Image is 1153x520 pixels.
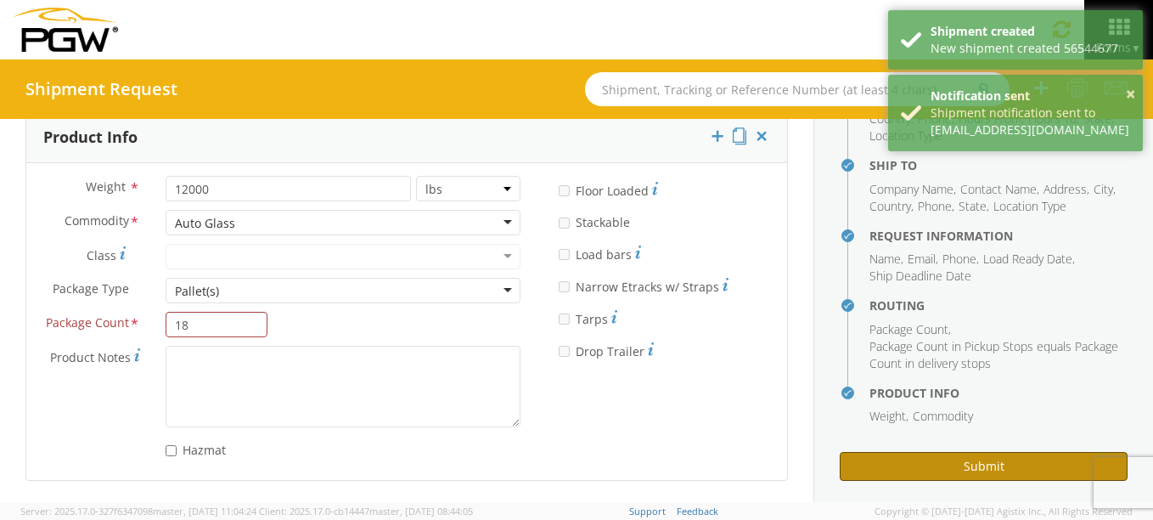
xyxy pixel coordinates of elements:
input: Floor Loaded [559,185,570,196]
label: Hazmat [166,439,229,459]
img: pgw-form-logo-1aaa8060b1cc70fad034.png [13,8,118,52]
span: Server: 2025.17.0-327f6347098 [20,505,256,517]
div: Notification sent [931,88,1130,105]
li: , [908,251,938,268]
li: , [942,251,979,268]
li: , [869,251,903,268]
span: Location Type [869,127,942,144]
span: Load Ready Date [983,251,1072,267]
span: Location Type [993,198,1066,214]
span: Phone [918,198,952,214]
span: Company Name [869,181,953,197]
label: Floor Loaded [559,179,658,200]
span: Weight [869,408,906,424]
li: , [1043,181,1089,198]
span: master, [DATE] 11:04:24 [153,505,256,517]
span: Client: 2025.17.0-cb14447 [259,505,473,517]
span: Country [869,198,911,214]
span: master, [DATE] 08:44:05 [369,505,473,517]
div: Auto Glass [175,215,235,232]
span: Commodity [65,212,129,232]
span: Weight [86,179,126,195]
span: State [959,198,987,214]
li: , [1094,181,1116,198]
span: Copyright © [DATE]-[DATE] Agistix Inc., All Rights Reserved [875,505,1133,518]
label: Stackable [559,212,633,231]
input: Load bars [559,249,570,260]
span: Package Count [869,321,948,337]
li: , [869,321,951,338]
label: Narrow Etracks w/ Straps [559,275,728,296]
h4: Request Information [869,229,1128,242]
a: Feedback [677,505,718,517]
label: Tarps [559,308,617,328]
div: Shipment created [931,23,1130,40]
h4: Shipment Request [25,80,177,99]
h3: Product Info [43,129,138,146]
span: Email [908,251,936,267]
span: Package Type [53,280,129,300]
li: , [869,181,956,198]
input: Tarps [559,314,570,325]
li: , [960,181,1039,198]
input: Shipment, Tracking or Reference Number (at least 4 chars) [585,72,1010,106]
input: Drop Trailer [559,346,570,357]
div: New shipment created 56544677 [931,40,1130,57]
h4: Routing [869,299,1128,312]
a: Support [629,505,666,517]
input: Hazmat [166,445,177,456]
span: Package Count [46,314,129,334]
span: Name [869,251,901,267]
span: Commodity [913,408,973,424]
h4: Product Info [869,387,1128,399]
div: Shipment notification sent to [EMAIL_ADDRESS][DOMAIN_NAME] [931,105,1130,138]
li: , [918,198,954,215]
input: Narrow Etracks w/ Straps [559,281,570,292]
li: , [869,110,914,127]
span: Phone [942,251,976,267]
button: Submit [840,452,1128,481]
li: , [959,198,989,215]
span: Product Notes [50,349,131,365]
span: Class [87,247,116,263]
button: × [1126,82,1135,107]
span: City [1094,181,1113,197]
h4: Ship To [869,159,1128,172]
label: Drop Trailer [559,340,654,360]
span: Ship Deadline Date [869,268,971,284]
label: Load bars [559,243,641,263]
li: , [983,251,1075,268]
div: Pallet(s) [175,283,219,300]
span: Address [1043,181,1087,197]
li: , [869,198,914,215]
input: Stackable [559,218,570,229]
li: , [869,408,908,425]
span: Contact Name [960,181,1037,197]
span: Package Count in Pickup Stops equals Package Count in delivery stops [869,338,1118,371]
